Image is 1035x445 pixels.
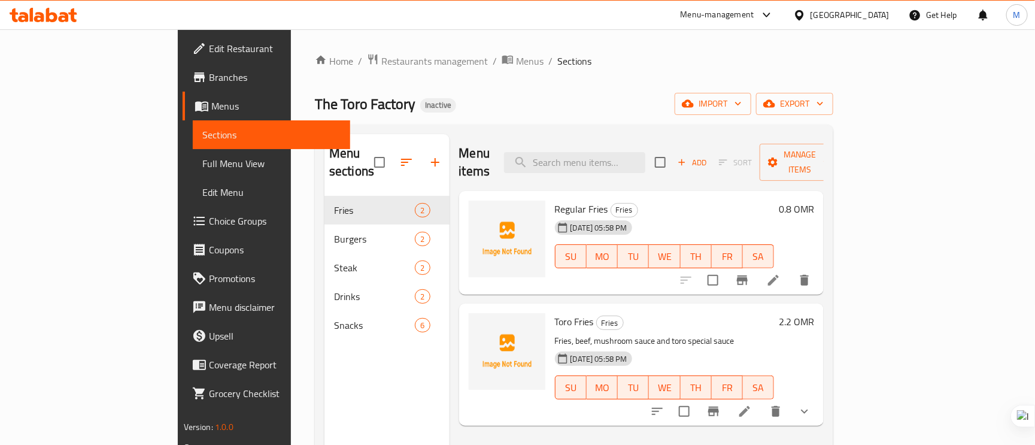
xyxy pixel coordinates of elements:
[672,399,697,424] span: Select to update
[648,150,673,175] span: Select section
[611,203,638,217] div: Fries
[643,397,672,426] button: sort-choices
[415,320,429,331] span: 6
[611,203,638,217] span: Fries
[415,205,429,216] span: 2
[597,316,623,330] span: Fries
[717,248,738,265] span: FR
[334,289,415,304] span: Drinks
[209,386,341,401] span: Grocery Checklist
[183,207,351,235] a: Choice Groups
[743,376,774,399] button: SA
[334,318,415,332] div: Snacks
[566,222,632,234] span: [DATE] 05:58 PM
[469,313,545,390] img: Toro Fries
[334,261,415,275] span: Steak
[459,144,490,180] h2: Menu items
[560,248,582,265] span: SU
[779,313,814,330] h6: 2.2 OMR
[685,379,707,396] span: TH
[183,63,351,92] a: Branches
[315,90,415,117] span: The Toro Factory
[712,244,743,268] button: FR
[623,379,644,396] span: TU
[591,248,613,265] span: MO
[324,253,450,282] div: Steak2
[649,376,680,399] button: WE
[415,291,429,302] span: 2
[675,93,751,115] button: import
[649,244,680,268] button: WE
[676,156,708,169] span: Add
[566,353,632,365] span: [DATE] 05:58 PM
[209,358,341,372] span: Coverage Report
[756,93,833,115] button: export
[209,271,341,286] span: Promotions
[587,376,618,399] button: MO
[367,53,488,69] a: Restaurants management
[415,203,430,217] div: items
[183,235,351,264] a: Coupons
[324,225,450,253] div: Burgers2
[555,376,587,399] button: SU
[324,311,450,340] div: Snacks6
[334,203,415,217] span: Fries
[415,261,430,275] div: items
[743,244,774,268] button: SA
[760,144,840,181] button: Manage items
[367,150,392,175] span: Select all sections
[183,264,351,293] a: Promotions
[711,153,760,172] span: Select section first
[797,404,812,419] svg: Show Choices
[324,282,450,311] div: Drinks2
[790,397,819,426] button: show more
[557,54,591,68] span: Sections
[415,234,429,245] span: 2
[209,300,341,314] span: Menu disclaimer
[184,419,213,435] span: Version:
[766,273,781,287] a: Edit menu item
[202,185,341,199] span: Edit Menu
[673,153,711,172] button: Add
[748,379,769,396] span: SA
[209,243,341,257] span: Coupons
[587,244,618,268] button: MO
[421,148,450,177] button: Add section
[811,8,890,22] div: [GEOGRAPHIC_DATA]
[618,376,649,399] button: TU
[769,147,830,177] span: Manage items
[324,191,450,344] nav: Menu sections
[183,34,351,63] a: Edit Restaurant
[329,144,374,180] h2: Menu sections
[392,148,421,177] span: Sort sections
[712,376,743,399] button: FR
[420,100,456,110] span: Inactive
[748,248,769,265] span: SA
[183,379,351,408] a: Grocery Checklist
[790,266,819,295] button: delete
[684,96,742,111] span: import
[493,54,497,68] li: /
[315,53,833,69] nav: breadcrumb
[502,53,544,69] a: Menus
[560,379,582,396] span: SU
[202,128,341,142] span: Sections
[334,232,415,246] span: Burgers
[654,379,675,396] span: WE
[555,334,775,349] p: Fries, beef, mushroom sauce and toro special sauce
[209,41,341,56] span: Edit Restaurant
[183,350,351,379] a: Coverage Report
[654,248,675,265] span: WE
[623,248,644,265] span: TU
[420,98,456,113] div: Inactive
[717,379,738,396] span: FR
[209,214,341,228] span: Choice Groups
[504,152,645,173] input: search
[555,200,608,218] span: Regular Fries
[469,201,545,277] img: Regular Fries
[618,244,649,268] button: TU
[779,201,814,217] h6: 0.8 OMR
[415,262,429,274] span: 2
